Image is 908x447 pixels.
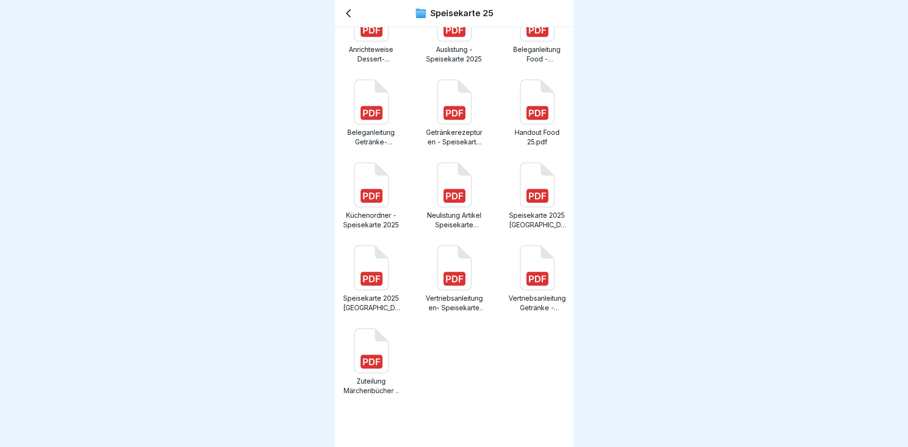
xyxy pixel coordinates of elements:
a: Handout Food 25.pdf [509,79,566,147]
p: Vertriebsanleitung Getränke - Speisekarte 2025 [509,294,566,313]
p: Speisekarte 2025 [GEOGRAPHIC_DATA] [509,211,566,230]
p: Speisekarte 2025 [GEOGRAPHIC_DATA] [343,294,400,313]
p: Beleganleitung Getränke- Speisekarte 2025 [343,128,400,147]
p: Vertriebsanleitungen- Speisekarte 2025 [426,294,483,313]
p: Speisekarte 25 [430,8,493,19]
a: Küchenordner - Speisekarte 2025 [343,162,400,230]
p: Auslistung - Speisekarte 2025 [426,45,483,64]
p: Küchenordner - Speisekarte 2025 [343,211,400,230]
p: Beleganleitung Food - Speisekarte 2025 [509,45,566,64]
a: Getränkerezepturen - Speisekarte 2025 [426,79,483,147]
a: Beleganleitung Getränke- Speisekarte 2025 [343,79,400,147]
p: Handout Food 25.pdf [509,128,566,147]
p: Neulistung Artikel Speisekarte 2025.pdf [426,211,483,230]
p: Anrichteweise Dessert- Speisekarte 2025 [343,45,400,64]
a: Speisekarte 2025 [GEOGRAPHIC_DATA] [509,162,566,230]
a: Neulistung Artikel Speisekarte 2025.pdf [426,162,483,230]
p: Zuteilung Märchenbücher - Speisekarte 2025 [343,376,400,396]
a: Vertriebsanleitung Getränke - Speisekarte 2025 [509,245,566,313]
a: Speisekarte 2025 [GEOGRAPHIC_DATA] [343,245,400,313]
p: Getränkerezepturen - Speisekarte 2025 [426,128,483,147]
a: Vertriebsanleitungen- Speisekarte 2025 [426,245,483,313]
a: Zuteilung Märchenbücher - Speisekarte 2025 [343,328,400,396]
